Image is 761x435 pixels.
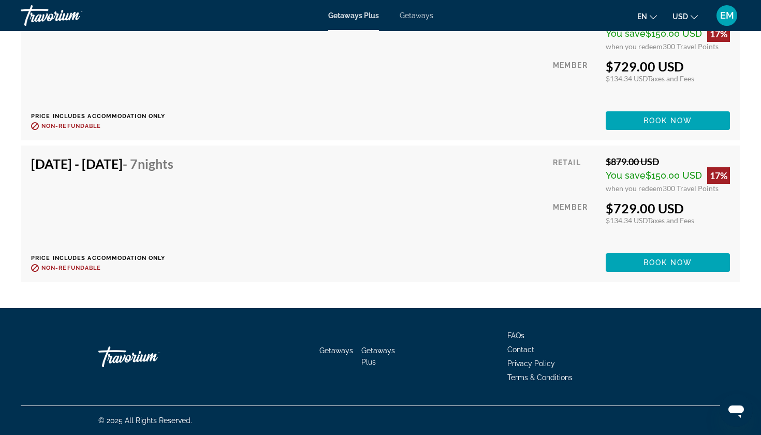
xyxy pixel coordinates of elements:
[31,255,181,262] p: Price includes accommodation only
[98,341,202,372] a: Travorium
[507,359,555,368] a: Privacy Policy
[643,258,693,267] span: Book now
[606,170,646,181] span: You save
[400,11,433,20] a: Getaways
[606,156,730,167] div: $879.00 USD
[507,373,573,382] a: Terms & Conditions
[707,25,730,42] div: 17%
[123,156,173,171] span: - 7
[637,12,647,21] span: en
[606,74,730,83] div: $134.34 USD
[553,200,598,245] div: Member
[713,5,740,26] button: User Menu
[648,216,694,225] span: Taxes and Fees
[41,265,101,271] span: Non-refundable
[319,346,353,355] a: Getaways
[648,74,694,83] span: Taxes and Fees
[328,11,379,20] a: Getaways Plus
[707,167,730,184] div: 17%
[553,14,598,51] div: Retail
[637,9,657,24] button: Change language
[507,345,534,354] a: Contact
[606,200,730,216] div: $729.00 USD
[507,331,524,340] a: FAQs
[31,113,181,120] p: Price includes accommodation only
[553,156,598,193] div: Retail
[672,9,698,24] button: Change currency
[606,184,663,193] span: when you redeem
[606,59,730,74] div: $729.00 USD
[31,156,173,171] h4: [DATE] - [DATE]
[41,123,101,129] span: Non-refundable
[643,117,693,125] span: Book now
[646,28,702,39] span: $150.00 USD
[606,253,730,272] button: Book now
[361,346,395,366] a: Getaways Plus
[606,28,646,39] span: You save
[606,216,730,225] div: $134.34 USD
[606,111,730,130] button: Book now
[663,42,719,51] span: 300 Travel Points
[663,184,719,193] span: 300 Travel Points
[138,156,173,171] span: Nights
[553,59,598,104] div: Member
[98,416,192,425] span: © 2025 All Rights Reserved.
[21,2,124,29] a: Travorium
[720,10,734,21] span: EM
[672,12,688,21] span: USD
[606,42,663,51] span: when you redeem
[720,394,753,427] iframe: Bouton de lancement de la fenêtre de messagerie
[646,170,702,181] span: $150.00 USD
